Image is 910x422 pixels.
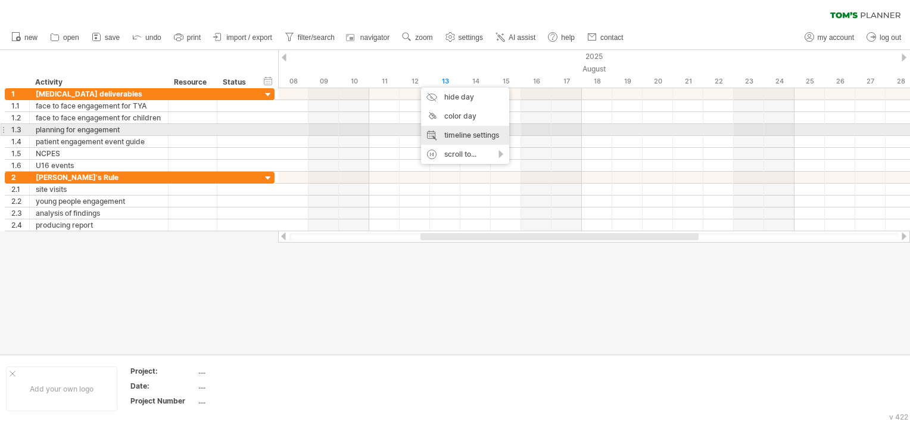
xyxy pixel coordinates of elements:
[584,30,627,45] a: contact
[210,30,276,45] a: import / export
[36,124,162,135] div: planning for engagement
[442,30,487,45] a: settings
[491,75,521,88] div: Friday, 15 August 2025
[399,30,436,45] a: zoom
[864,30,905,45] a: log out
[421,88,509,107] div: hide day
[11,219,29,231] div: 2.4
[551,75,582,88] div: Sunday, 17 August 2025
[198,381,298,391] div: ....
[11,148,29,159] div: 1.5
[369,75,400,88] div: Monday, 11 August 2025
[36,160,162,171] div: U16 events
[11,196,29,207] div: 2.2
[360,33,389,42] span: navigator
[35,76,161,88] div: Activity
[171,30,204,45] a: print
[129,30,165,45] a: undo
[818,33,854,42] span: my account
[344,30,393,45] a: navigator
[561,33,575,42] span: help
[825,75,855,88] div: Tuesday, 26 August 2025
[794,75,825,88] div: Monday, 25 August 2025
[459,33,483,42] span: settings
[130,366,196,376] div: Project:
[308,75,339,88] div: Saturday, 9 August 2025
[36,184,162,195] div: site visits
[36,172,162,183] div: [PERSON_NAME]'s Rule
[89,30,123,45] a: save
[11,160,29,171] div: 1.6
[889,412,908,421] div: v 422
[11,100,29,111] div: 1.1
[415,33,432,42] span: zoom
[509,33,535,42] span: AI assist
[36,207,162,219] div: analysis of findings
[47,30,83,45] a: open
[643,75,673,88] div: Wednesday, 20 August 2025
[36,88,162,100] div: [MEDICAL_DATA] deliverables
[400,75,430,88] div: Tuesday, 12 August 2025
[11,207,29,219] div: 2.3
[600,33,624,42] span: contact
[130,381,196,391] div: Date:
[63,33,79,42] span: open
[105,33,120,42] span: save
[36,219,162,231] div: producing report
[145,33,161,42] span: undo
[198,396,298,406] div: ....
[764,75,794,88] div: Sunday, 24 August 2025
[545,30,578,45] a: help
[493,30,539,45] a: AI assist
[673,75,703,88] div: Thursday, 21 August 2025
[198,366,298,376] div: ....
[582,75,612,88] div: Monday, 18 August 2025
[612,75,643,88] div: Tuesday, 19 August 2025
[187,33,201,42] span: print
[130,396,196,406] div: Project Number
[703,75,734,88] div: Friday, 22 August 2025
[734,75,764,88] div: Saturday, 23 August 2025
[24,33,38,42] span: new
[8,30,41,45] a: new
[36,136,162,147] div: patient engagement event guide
[11,136,29,147] div: 1.4
[223,76,249,88] div: Status
[421,126,509,145] div: timeline settings
[11,124,29,135] div: 1.3
[278,75,308,88] div: Friday, 8 August 2025
[282,30,338,45] a: filter/search
[174,76,210,88] div: Resource
[36,100,162,111] div: face to face engagement for TYA
[6,367,117,411] div: Add your own logo
[11,184,29,195] div: 2.1
[339,75,369,88] div: Sunday, 10 August 2025
[421,107,509,126] div: color day
[298,33,335,42] span: filter/search
[521,75,551,88] div: Saturday, 16 August 2025
[421,145,509,164] div: scroll to...
[11,172,29,183] div: 2
[36,112,162,123] div: face to face engagement for children
[226,33,272,42] span: import / export
[880,33,901,42] span: log out
[11,88,29,100] div: 1
[36,148,162,159] div: NCPES
[802,30,858,45] a: my account
[11,112,29,123] div: 1.2
[430,75,460,88] div: Wednesday, 13 August 2025
[36,196,162,207] div: young people engagement
[460,75,491,88] div: Thursday, 14 August 2025
[855,75,886,88] div: Wednesday, 27 August 2025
